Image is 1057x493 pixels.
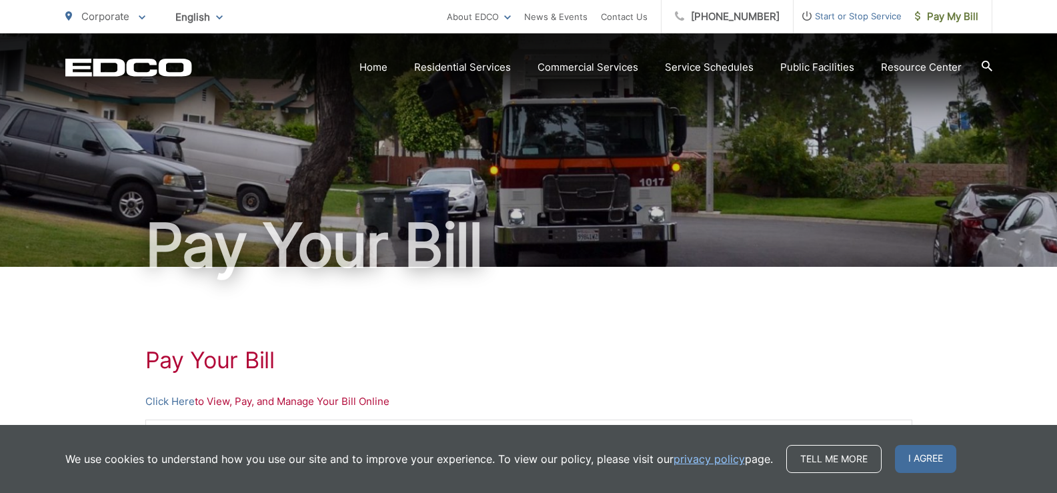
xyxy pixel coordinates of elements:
[780,59,854,75] a: Public Facilities
[895,445,956,473] span: I agree
[65,212,992,279] h1: Pay Your Bill
[359,59,387,75] a: Home
[145,394,912,410] p: to View, Pay, and Manage Your Bill Online
[145,347,912,374] h1: Pay Your Bill
[538,59,638,75] a: Commercial Services
[524,9,588,25] a: News & Events
[81,10,129,23] span: Corporate
[65,451,773,467] p: We use cookies to understand how you use our site and to improve your experience. To view our pol...
[665,59,754,75] a: Service Schedules
[674,451,745,467] a: privacy policy
[65,58,192,77] a: EDCD logo. Return to the homepage.
[915,9,978,25] span: Pay My Bill
[145,394,195,410] a: Click Here
[601,9,648,25] a: Contact Us
[881,59,962,75] a: Resource Center
[447,9,511,25] a: About EDCO
[786,445,882,473] a: Tell me more
[414,59,511,75] a: Residential Services
[165,5,233,29] span: English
